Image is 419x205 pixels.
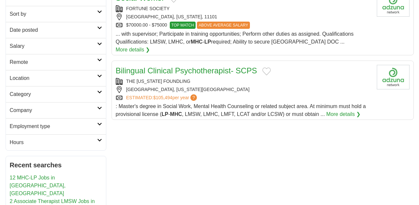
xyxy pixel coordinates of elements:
a: Hours [6,134,106,150]
img: Company logo [377,65,410,89]
h2: Date posted [10,26,97,34]
h2: Location [10,74,97,82]
a: ESTIMATED:$105,494per year? [126,94,199,101]
strong: MHC [191,39,202,45]
a: Remote [6,54,106,70]
div: [GEOGRAPHIC_DATA], [US_STATE], 11101 [116,13,372,20]
a: 12 MHC-LP Jobs in [GEOGRAPHIC_DATA], [GEOGRAPHIC_DATA] [10,175,66,196]
a: Bilingual Clinical Psychotherapist- SCPS [116,66,257,75]
div: FORTUNE SOCIETY [116,5,372,12]
h2: Salary [10,42,97,50]
a: Employment type [6,118,106,134]
h2: Company [10,106,97,114]
a: Category [6,86,106,102]
strong: MHC [170,111,182,117]
div: [GEOGRAPHIC_DATA], [US_STATE][GEOGRAPHIC_DATA] [116,86,372,93]
span: $105,494 [153,95,172,100]
h2: Category [10,90,97,98]
a: Date posted [6,22,106,38]
a: Location [6,70,106,86]
span: ? [190,94,197,101]
h2: Sort by [10,10,97,18]
h2: Remote [10,58,97,66]
strong: LP [162,111,168,117]
div: THE [US_STATE] FOUNDLING [116,78,372,85]
h2: Employment type [10,122,97,130]
span: TOP MATCH [170,22,196,29]
a: More details ❯ [116,46,150,54]
a: Sort by [6,6,106,22]
strong: LP [204,39,211,45]
h2: Hours [10,139,97,146]
a: Salary [6,38,106,54]
span: ... with supervisor; Participate in training opportunities; Perform other duties as assigned. Qua... [116,31,355,45]
span: : Master's degree in Social Work, Mental Health Counseling or related subject area. At minimum mu... [116,103,366,117]
div: $70000.00 - $75000 [116,22,372,29]
button: Add to favorite jobs [262,67,271,75]
a: More details ❯ [326,110,361,118]
a: Company [6,102,106,118]
span: ABOVE AVERAGE SALARY [197,22,250,29]
h2: Recent searches [10,160,102,170]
